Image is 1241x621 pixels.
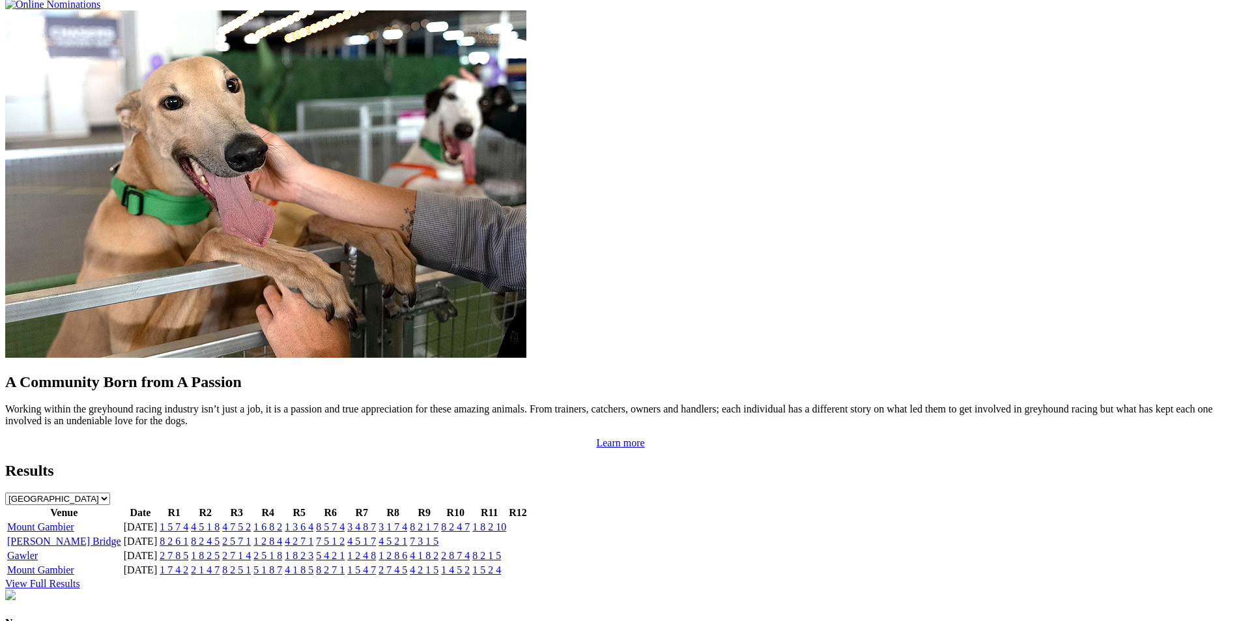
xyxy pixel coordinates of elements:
[347,536,376,547] a: 4 5 1 7
[347,550,376,561] a: 1 2 4 8
[441,550,470,561] a: 2 8 7 4
[410,521,438,532] a: 8 2 1 7
[221,506,251,519] th: R3
[316,536,345,547] a: 7 5 1 2
[191,521,220,532] a: 4 5 1 8
[123,549,158,562] td: [DATE]
[409,506,439,519] th: R9
[253,550,282,561] a: 2 5 1 8
[285,521,313,532] a: 1 3 6 4
[285,550,313,561] a: 1 8 2 3
[347,506,377,519] th: R7
[123,506,158,519] th: Date
[285,564,313,575] a: 4 1 8 5
[378,536,407,547] a: 4 5 2 1
[472,506,507,519] th: R11
[222,536,251,547] a: 2 5 7 1
[159,506,189,519] th: R1
[7,506,122,519] th: Venue
[378,564,407,575] a: 2 7 4 5
[222,564,251,575] a: 8 2 5 1
[7,564,74,575] a: Mount Gambier
[160,521,188,532] a: 1 5 7 4
[191,550,220,561] a: 1 8 2 5
[508,506,528,519] th: R12
[253,536,282,547] a: 1 2 8 4
[222,521,251,532] a: 4 7 5 2
[191,564,220,575] a: 2 1 4 7
[123,521,158,534] td: [DATE]
[5,462,1236,480] h2: Results
[441,564,470,575] a: 1 4 5 2
[222,550,251,561] a: 2 7 1 4
[378,550,407,561] a: 1 2 8 6
[253,564,282,575] a: 5 1 8 7
[441,521,470,532] a: 8 2 4 7
[316,521,345,532] a: 8 5 7 4
[378,506,408,519] th: R8
[160,550,188,561] a: 2 7 8 5
[5,578,80,589] a: View Full Results
[160,564,188,575] a: 1 7 4 2
[5,403,1236,427] p: Working within the greyhound racing industry isn’t just a job, it is a passion and true appreciat...
[410,550,438,561] a: 4 1 8 2
[5,10,526,358] img: Westy_Cropped.jpg
[347,521,376,532] a: 3 4 8 7
[316,550,345,561] a: 5 4 2 1
[316,564,345,575] a: 8 2 7 1
[284,506,314,519] th: R5
[440,506,470,519] th: R10
[160,536,188,547] a: 8 2 6 1
[410,536,438,547] a: 7 3 1 5
[347,564,376,575] a: 1 5 4 7
[5,590,16,600] img: chasers_homepage.jpg
[285,536,313,547] a: 4 2 7 1
[378,521,407,532] a: 3 1 7 4
[7,521,74,532] a: Mount Gambier
[253,506,283,519] th: R4
[191,536,220,547] a: 8 2 4 5
[7,550,38,561] a: Gawler
[472,521,506,532] a: 1 8 2 10
[123,535,158,548] td: [DATE]
[123,564,158,577] td: [DATE]
[190,506,220,519] th: R2
[315,506,345,519] th: R6
[472,550,501,561] a: 8 2 1 5
[472,564,501,575] a: 1 5 2 4
[253,521,282,532] a: 1 6 8 2
[596,437,644,448] a: Learn more
[7,536,121,547] a: [PERSON_NAME] Bridge
[5,373,1236,391] h2: A Community Born from A Passion
[410,564,438,575] a: 4 2 1 5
